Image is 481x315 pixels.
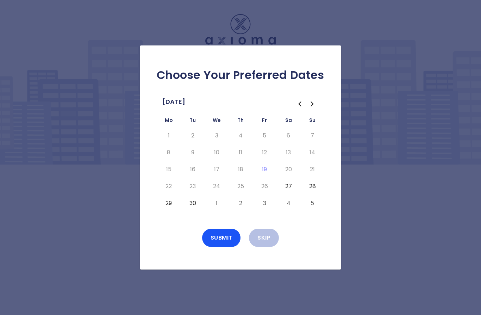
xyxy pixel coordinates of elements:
[306,181,319,192] button: Sunday, September 28th, 2025
[249,229,279,247] button: Skip
[258,181,271,192] button: Friday, September 26th, 2025
[258,130,271,141] button: Friday, September 5th, 2025
[186,164,199,175] button: Tuesday, September 16th, 2025
[306,198,319,209] button: Sunday, October 5th, 2025
[162,198,175,209] button: Monday, September 29th, 2025
[229,116,252,127] th: Thursday
[282,181,295,192] button: Saturday, September 27th, 2025
[162,96,185,107] span: [DATE]
[252,116,276,127] th: Friday
[162,130,175,141] button: Monday, September 1st, 2025
[306,147,319,158] button: Sunday, September 14th, 2025
[276,116,300,127] th: Saturday
[181,116,205,127] th: Tuesday
[210,130,223,141] button: Wednesday, September 3rd, 2025
[306,164,319,175] button: Sunday, September 21st, 2025
[186,147,199,158] button: Tuesday, September 9th, 2025
[258,198,271,209] button: Friday, October 3rd, 2025
[258,147,271,158] button: Friday, September 12th, 2025
[234,198,247,209] button: Thursday, October 2nd, 2025
[151,68,330,82] h2: Choose Your Preferred Dates
[157,116,324,212] table: September 2025
[162,181,175,192] button: Monday, September 22nd, 2025
[282,147,295,158] button: Saturday, September 13th, 2025
[258,164,271,175] button: Today, Friday, September 19th, 2025
[306,130,319,141] button: Sunday, September 7th, 2025
[186,181,199,192] button: Tuesday, September 23rd, 2025
[210,147,223,158] button: Wednesday, September 10th, 2025
[210,198,223,209] button: Wednesday, October 1st, 2025
[282,130,295,141] button: Saturday, September 6th, 2025
[234,164,247,175] button: Thursday, September 18th, 2025
[282,164,295,175] button: Saturday, September 20th, 2025
[306,98,319,110] button: Go to the Next Month
[157,116,181,127] th: Monday
[300,116,324,127] th: Sunday
[186,130,199,141] button: Tuesday, September 2nd, 2025
[234,130,247,141] button: Thursday, September 4th, 2025
[210,181,223,192] button: Wednesday, September 24th, 2025
[186,198,199,209] button: Tuesday, September 30th, 2025
[162,147,175,158] button: Monday, September 8th, 2025
[282,198,295,209] button: Saturday, October 4th, 2025
[205,116,229,127] th: Wednesday
[293,98,306,110] button: Go to the Previous Month
[205,14,276,49] img: Logo
[210,164,223,175] button: Wednesday, September 17th, 2025
[234,147,247,158] button: Thursday, September 11th, 2025
[162,164,175,175] button: Monday, September 15th, 2025
[234,181,247,192] button: Thursday, September 25th, 2025
[202,229,241,247] button: Submit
